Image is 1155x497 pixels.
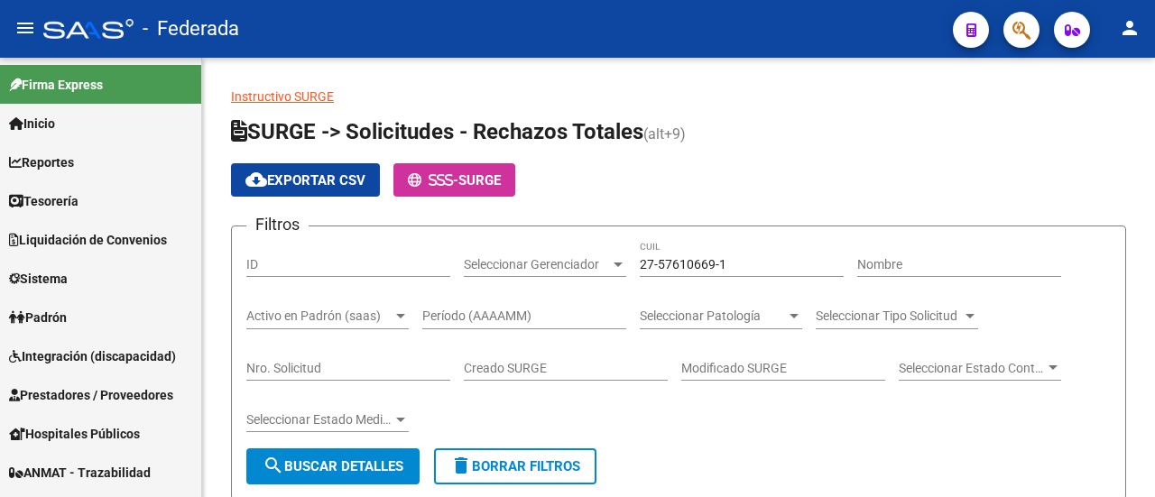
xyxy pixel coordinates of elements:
span: Firma Express [9,75,103,95]
mat-icon: delete [450,455,472,476]
iframe: Intercom live chat [1094,436,1137,479]
span: Liquidación de Convenios [9,230,167,250]
mat-icon: cloud_download [245,169,267,190]
span: - [408,172,458,189]
span: (alt+9) [643,125,686,143]
span: - Federada [143,9,239,49]
span: Prestadores / Proveedores [9,385,173,405]
span: Inicio [9,114,55,133]
span: Hospitales Públicos [9,424,140,444]
mat-icon: menu [14,17,36,39]
span: Buscar Detalles [263,458,403,474]
button: Buscar Detalles [246,448,420,484]
span: Seleccionar Tipo Solicitud [816,308,962,324]
span: Padrón [9,308,67,327]
h3: Filtros [246,212,309,237]
span: Integración (discapacidad) [9,346,176,366]
span: Sistema [9,269,68,289]
button: Borrar Filtros [434,448,596,484]
span: Seleccionar Patología [640,308,786,324]
button: -SURGE [393,163,515,197]
span: Reportes [9,152,74,172]
mat-icon: search [263,455,284,476]
span: Exportar CSV [245,172,365,189]
span: Activo en Padrón (saas) [246,308,393,324]
mat-icon: person [1119,17,1141,39]
span: Tesorería [9,191,79,211]
span: Seleccionar Gerenciador [464,257,610,272]
button: Exportar CSV [231,163,380,197]
span: SURGE [458,172,501,189]
a: Instructivo SURGE [231,89,334,104]
span: Seleccionar Estado Medico [246,412,393,428]
span: Seleccionar Estado Contable [899,361,1045,376]
span: Borrar Filtros [450,458,580,474]
span: SURGE -> Solicitudes - Rechazos Totales [231,119,643,144]
span: ANMAT - Trazabilidad [9,463,151,483]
